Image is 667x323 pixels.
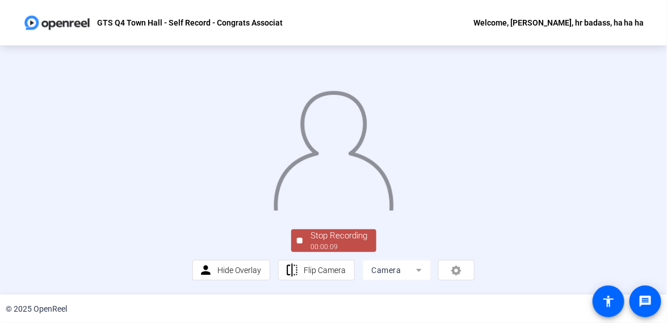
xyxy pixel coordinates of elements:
button: Stop Recording00:00:09 [291,229,376,253]
button: Flip Camera [278,260,355,280]
mat-icon: accessibility [602,295,615,308]
button: Hide Overlay [192,260,271,280]
div: Welcome, [PERSON_NAME], hr badass, ha ha ha [473,16,644,30]
img: OpenReel logo [23,11,91,34]
span: Hide Overlay [217,266,261,275]
mat-icon: message [639,295,652,308]
div: © 2025 OpenReel [6,303,67,315]
mat-icon: flip [285,263,299,278]
img: overlay [272,83,395,211]
span: Flip Camera [304,266,346,275]
div: Stop Recording [311,229,368,242]
mat-icon: person [199,263,213,278]
p: GTS Q4 Town Hall - Self Record - Congrats Associat [97,16,283,30]
div: 00:00:09 [311,242,368,252]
